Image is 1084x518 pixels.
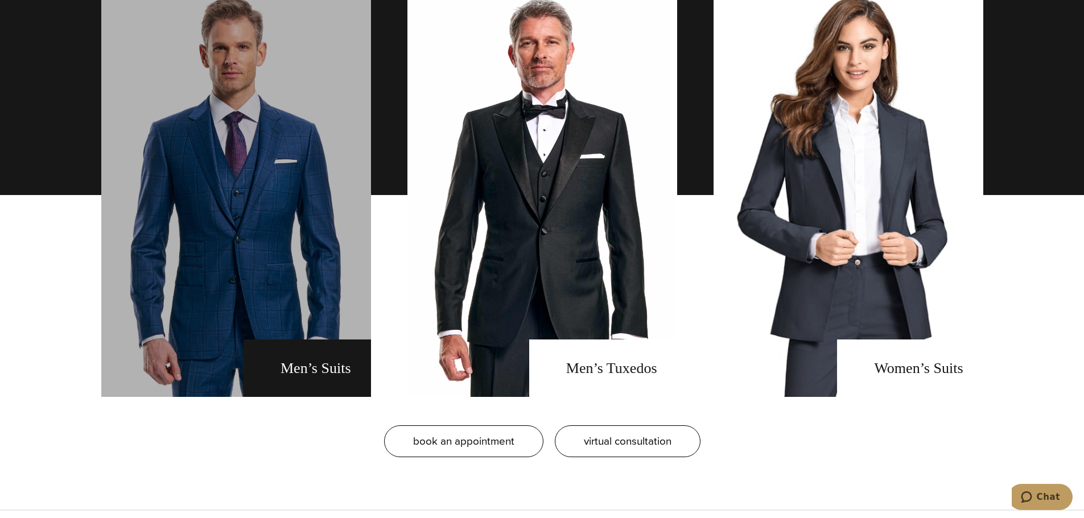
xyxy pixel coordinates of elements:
iframe: Opens a widget where you can chat to one of our agents [1012,484,1073,512]
span: book an appointment [413,433,514,449]
a: virtual consultation [555,425,700,457]
a: book an appointment [384,425,543,457]
span: virtual consultation [584,433,671,449]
